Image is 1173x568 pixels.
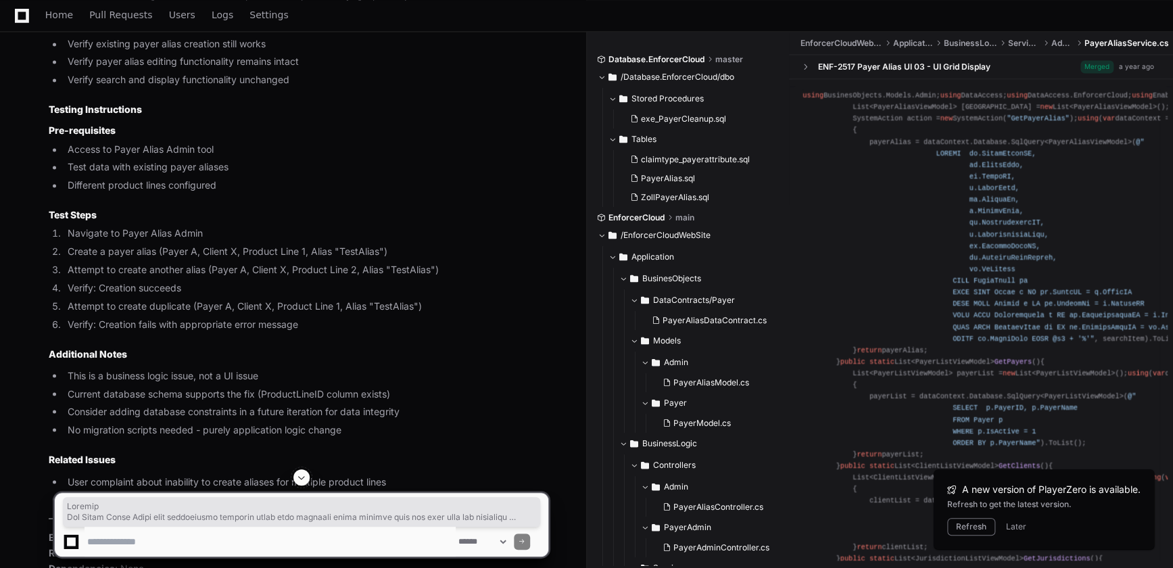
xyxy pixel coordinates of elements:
span: Application [631,252,674,262]
button: PayerAliasModel.cs [657,373,771,392]
li: Current database schema supports the fix (ProductLineID column exists) [64,386,548,402]
span: EnforcerCloudWebSite [800,38,882,49]
svg: Directory [630,270,638,287]
span: Loremip Dol Sitam Conse Adipi elit seddoeiusmo temporin utlab etdo magnaali enima minimve quis no... [67,501,536,523]
span: new [940,114,953,122]
button: claimtype_payerattribute.sql [625,150,771,169]
span: var [1103,114,1115,122]
span: GetPayers [995,358,1032,366]
li: Attempt to create duplicate (Payer A, Client X, Product Line 1, Alias "TestAlias") [64,298,548,314]
span: Users [169,11,195,19]
button: /EnforcerCloudWebSite [598,224,780,246]
span: GetClients [999,462,1040,470]
div: Refresh to get the latest version. [947,499,1141,510]
span: /Database.EnforcerCloud/dbo [621,72,734,82]
svg: Directory [619,91,627,107]
span: EnforcerCloud [608,212,665,223]
span: Application [893,38,933,49]
li: Access to Payer Alias Admin tool [64,142,548,158]
span: public [840,358,865,366]
span: main [675,212,694,223]
svg: Directory [641,333,649,349]
li: This is a business logic issue, not a UI issue [64,368,548,383]
span: Payer [664,398,687,408]
span: PayerAlias.sql [641,173,695,184]
li: Verify existing payer alias creation still works [64,37,548,52]
button: Later [1006,521,1026,532]
span: using [1007,91,1028,99]
button: Tables [608,128,780,150]
li: Verify: Creation fails with appropriate error message [64,316,548,332]
li: Attempt to create another alias (Payer A, Client X, Product Line 2, Alias "TestAlias") [64,262,548,277]
button: ZollPayerAlias.sql [625,188,771,207]
span: public [840,462,865,470]
span: BusinessLogic [642,438,697,449]
button: BusinessLogic [619,433,780,454]
li: Create a payer alias (Payer A, Client X, Product Line 1, Alias "TestAlias") [64,244,548,260]
li: No migration scripts needed - purely application logic change [64,422,548,437]
strong: Related Issues [49,453,116,465]
span: new [1003,369,1015,377]
span: Admin [1051,38,1074,49]
span: /EnforcerCloudWebSite [621,230,711,241]
span: using [1128,369,1149,377]
span: exe_PayerCleanup.sql [641,114,726,124]
span: ZollPayerAlias.sql [641,192,709,203]
span: List<PayerListViewModel> () [840,358,1040,366]
span: using [1078,114,1099,122]
button: DataContracts/Payer [630,289,780,311]
span: claimtype_payerattribute.sql [641,154,750,165]
button: Admin [641,352,780,373]
span: using [803,91,823,99]
span: DataContracts/Payer [653,295,735,306]
span: static [869,358,894,366]
span: BusinessLogic [944,38,997,49]
span: Tables [631,134,656,145]
svg: Directory [608,69,617,85]
svg: Directory [608,227,617,243]
button: PayerAliasDataContract.cs [646,311,771,330]
li: Test data with existing payer aliases [64,160,548,175]
svg: Directory [641,292,649,308]
li: Verify: Creation succeeds [64,280,548,295]
span: Merged [1080,60,1114,73]
span: new [1040,103,1052,111]
span: return [857,346,882,354]
li: Consider adding database constraints in a future iteration for data integrity [64,404,548,419]
li: Navigate to Payer Alias Admin [64,226,548,241]
span: BusinesObjects [642,273,701,284]
span: Models [653,335,681,346]
span: return [857,450,882,458]
svg: Directory [641,457,649,473]
svg: Directory [630,435,638,452]
span: PayerModel.cs [673,418,731,429]
span: master [715,54,743,65]
svg: Directory [652,354,660,371]
span: "GetPayerAlias" [1007,114,1069,122]
svg: Directory [652,395,660,411]
span: Controllers [653,460,696,471]
span: List<ClientListViewModel> () [840,462,1049,470]
span: A new version of PlayerZero is available. [962,483,1141,496]
button: Models [630,330,780,352]
span: Home [45,11,73,19]
li: Verify payer alias editing functionality remains intact [64,54,548,70]
strong: Additional Notes [49,348,127,359]
span: Stored Procedures [631,93,704,104]
span: Settings [249,11,288,19]
button: Stored Procedures [608,88,780,110]
button: Application [608,246,780,268]
svg: Directory [619,131,627,147]
span: PayerAliasService.cs [1084,38,1169,49]
span: Logs [212,11,233,19]
button: exe_PayerCleanup.sql [625,110,771,128]
span: Database.EnforcerCloud [608,54,704,65]
div: a year ago [1119,62,1154,72]
div: ENF-2517 Payer Alias UI 03 - UI Grid Display [817,62,990,72]
li: Different product lines configured [64,178,548,193]
strong: Testing Instructions [49,103,142,115]
button: Refresh [947,518,995,536]
strong: Test Steps [49,209,97,220]
button: Controllers [630,454,780,476]
span: Services [1008,38,1040,49]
